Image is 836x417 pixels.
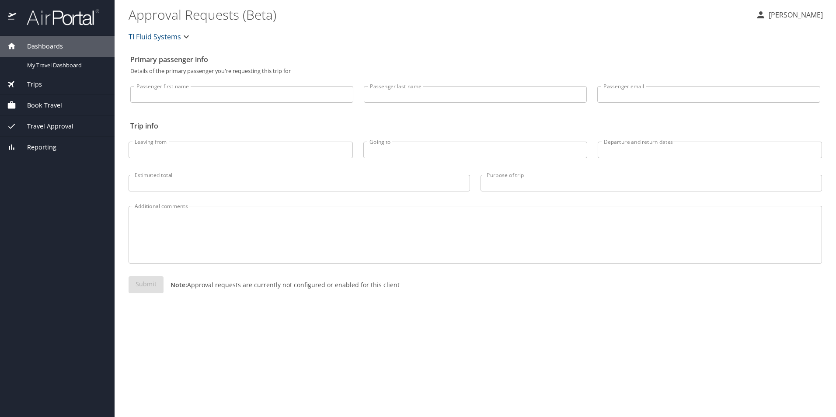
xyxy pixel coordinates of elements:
h2: Trip info [130,119,820,133]
span: Dashboards [16,42,63,51]
p: Details of the primary passenger you're requesting this trip for [130,68,820,74]
span: TI Fluid Systems [129,31,181,43]
span: Trips [16,80,42,89]
span: My Travel Dashboard [27,61,104,69]
span: Reporting [16,142,56,152]
img: airportal-logo.png [17,9,99,26]
p: Approval requests are currently not configured or enabled for this client [164,280,400,289]
strong: Note: [171,281,187,289]
span: Book Travel [16,101,62,110]
img: icon-airportal.png [8,9,17,26]
span: Travel Approval [16,122,73,131]
button: [PERSON_NAME] [752,7,826,23]
button: TI Fluid Systems [125,28,195,45]
p: [PERSON_NAME] [766,10,823,20]
h1: Approval Requests (Beta) [129,1,749,28]
h2: Primary passenger info [130,52,820,66]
